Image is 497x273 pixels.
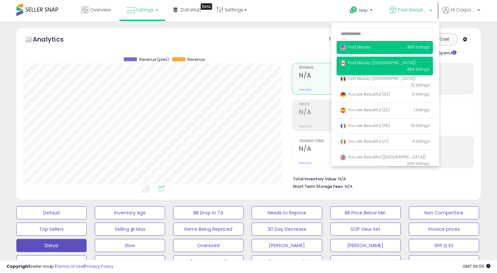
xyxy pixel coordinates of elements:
[451,7,475,13] span: Hi Corporate
[344,1,379,21] a: Help
[173,239,243,252] button: Oversized
[85,263,113,269] a: Privacy Policy
[201,3,212,10] div: Tooltip anchor
[340,76,416,81] span: Fast Beauty ([GEOGRAPHIC_DATA])
[340,154,426,160] span: You are Beautiful ([GEOGRAPHIC_DATA])
[16,239,87,252] button: Darya
[409,255,479,268] button: COGS report US
[252,239,322,252] button: [PERSON_NAME]
[95,223,165,236] button: Selling @ Max
[411,82,430,88] span: 15 listings
[340,60,416,65] span: Fast Beauty ([GEOGRAPHIC_DATA])
[173,255,243,268] button: [PERSON_NAME]
[90,7,111,13] span: Overview
[293,184,344,189] b: Short Term Storage Fees:
[299,88,312,92] small: Prev: N/A
[329,36,354,43] div: Totals For
[340,60,346,66] img: canada.png
[299,108,379,117] h2: N/A
[409,223,479,236] button: Invoice prices
[407,66,430,72] span: 484 listings
[340,76,346,82] img: mexico.png
[340,154,346,161] img: uk.png
[340,91,346,98] img: germany.png
[173,223,243,236] button: Items Being Repriced
[33,35,76,45] h5: Analytics
[340,123,346,129] img: france.png
[411,123,430,128] span: 19 listings
[16,255,87,268] button: Re-measure
[7,263,30,269] strong: Copyright
[414,107,430,113] span: 1 listings
[181,7,201,13] span: DataHub
[299,139,379,143] span: Ordered Items
[340,138,389,144] span: You are Beautiful (IT)
[442,7,480,21] a: Hi Corporate
[409,206,479,219] button: Non Competitive
[330,206,401,219] button: BB Price Below Min
[56,263,84,269] a: Terms of Use
[340,123,390,128] span: You are Beautiful (FR)
[409,239,479,252] button: SPP Q ES
[340,107,346,114] img: spain.png
[188,57,205,62] span: Revenue
[330,239,401,252] button: [PERSON_NAME]
[299,145,379,154] h2: N/A
[412,91,430,97] span: 9 listings
[330,255,401,268] button: COGS report CAN
[340,44,346,51] img: usa.png
[299,66,379,70] span: Revenue
[345,183,353,190] span: N/A
[299,124,312,128] small: Prev: N/A
[407,44,430,50] span: 389 listings
[340,138,346,145] img: italy.png
[95,255,165,268] button: Sofia
[412,138,430,144] span: 4 listings
[95,239,165,252] button: Slow
[16,223,87,236] button: Top Sellers
[95,206,165,219] button: Inventory Age
[398,7,427,13] span: Fast Beauty ([GEOGRAPHIC_DATA])
[293,174,469,182] li: N/A
[137,7,154,13] span: Listings
[139,57,169,62] span: Revenue (prev)
[299,103,379,106] span: Profit
[293,176,337,182] b: Total Inventory Value:
[252,206,322,219] button: Needs to Reprice
[340,44,371,50] span: Fast Beauty
[16,206,87,219] button: Default
[330,223,401,236] button: SOP View Set
[359,8,368,13] span: Help
[252,223,322,236] button: 30 Day Decrease
[299,72,379,81] h2: N/A
[299,161,312,165] small: Prev: N/A
[252,255,322,268] button: [PERSON_NAME]
[340,107,390,113] span: You are Beautiful (ES)
[349,6,357,14] i: Get Help
[173,206,243,219] button: BB Drop in 7d
[340,91,390,97] span: You are Beautiful (DE)
[407,161,430,166] span: 266 listings
[463,263,490,269] span: 2025-09-15 06:55 GMT
[7,264,113,270] div: seller snap | |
